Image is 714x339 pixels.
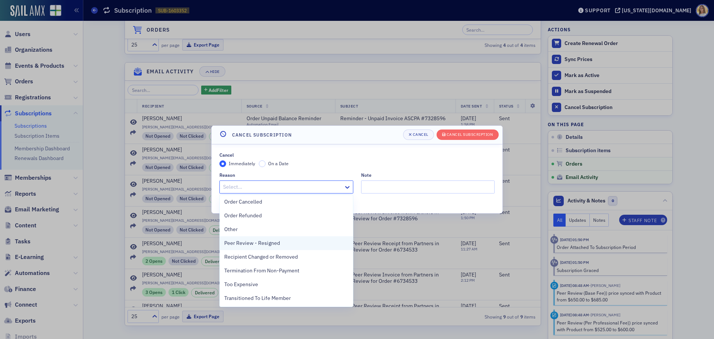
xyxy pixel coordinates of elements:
[413,132,428,137] div: Cancel
[224,253,298,261] span: Recipient Changed or Removed
[437,129,499,140] button: Cancel Subscription
[219,172,235,178] div: Reason
[403,129,434,140] button: Cancel
[232,131,292,138] h4: Cancel Subscription
[224,267,299,275] span: Termination From Non-Payment
[224,226,238,233] span: Other
[219,152,234,158] div: Cancel
[224,239,280,247] span: Peer Review - Resigned
[224,198,262,206] span: Order Cancelled
[447,132,493,137] div: Cancel Subscription
[259,160,266,167] input: On a Date
[268,160,289,166] span: On a Date
[224,281,258,288] span: Too Expensive
[224,212,262,220] span: Order Refunded
[229,160,255,166] span: Immediately
[224,294,291,302] span: Transitioned To Life Member
[361,172,372,178] div: Note
[219,160,226,167] input: Immediately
